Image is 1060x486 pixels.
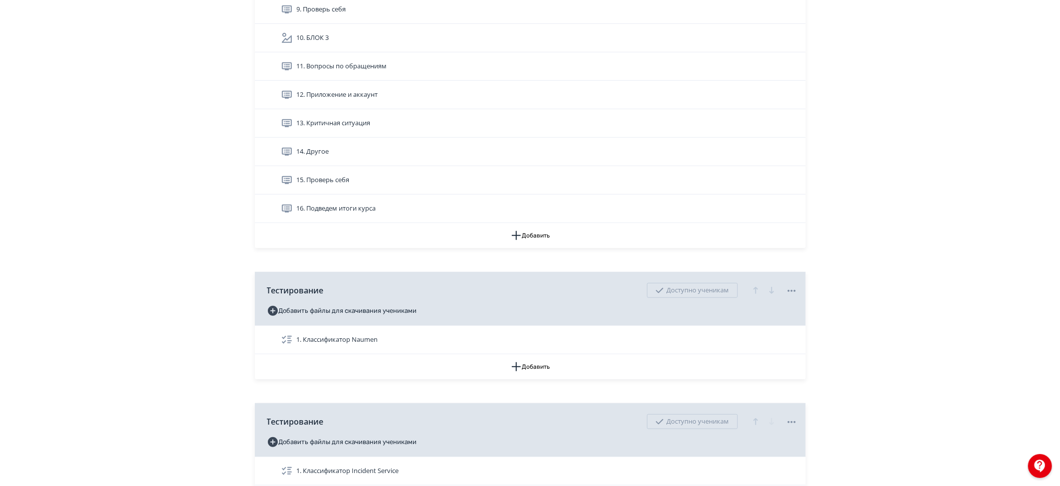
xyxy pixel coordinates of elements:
[297,175,350,185] span: 15. Проверь себя
[297,4,346,14] span: 9. Проверь себя
[255,166,806,195] div: 15. Проверь себя
[255,138,806,166] div: 14. Другое
[267,434,417,450] button: Добавить файлы для скачивания учениками
[297,61,387,71] span: 11. Вопросы по обращениям
[255,24,806,52] div: 10. БЛОК 3
[255,457,806,486] div: 1. Классификатор Incident Service
[255,354,806,379] button: Добавить
[255,326,806,354] div: 1. Классификатор Naumen
[255,81,806,109] div: 12. Приложение и аккаунт
[647,414,738,429] div: Доступно ученикам
[297,90,378,100] span: 12. Приложение и аккаунт
[255,195,806,223] div: 16. Подведем итоги курса
[267,284,324,296] span: Тестирование
[297,466,399,476] span: 1. Классификатор Incident Service
[255,52,806,81] div: 11. Вопросы по обращениям
[267,416,324,428] span: Тестирование
[267,303,417,319] button: Добавить файлы для скачивания учениками
[297,118,371,128] span: 13. Критичная ситуация
[297,204,376,214] span: 16. Подведем итоги курса
[255,223,806,248] button: Добавить
[297,335,378,345] span: 1. Классификатор Naumen
[297,147,329,157] span: 14. Другое
[255,109,806,138] div: 13. Критичная ситуация
[297,33,329,43] span: 10. БЛОК 3
[647,283,738,298] div: Доступно ученикам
